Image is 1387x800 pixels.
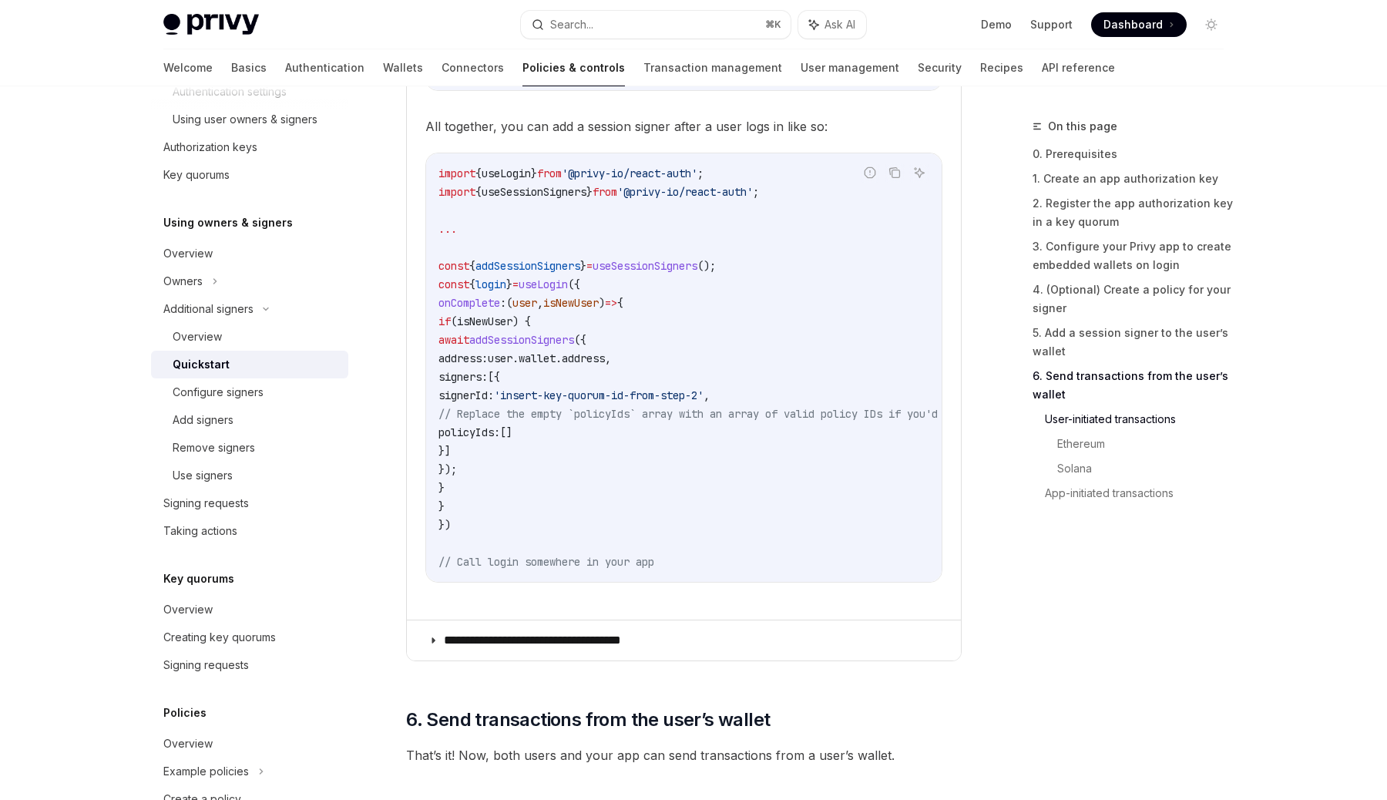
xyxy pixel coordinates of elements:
span: signers: [438,370,488,384]
span: from [537,166,562,180]
div: Authorization keys [163,138,257,156]
button: Ask AI [909,163,929,183]
a: 1. Create an app authorization key [1033,166,1236,191]
a: 5. Add a session signer to the user’s wallet [1033,321,1236,364]
span: All together, you can add a session signer after a user logs in like so: [425,116,942,137]
span: } [438,481,445,495]
a: Using user owners & signers [151,106,348,133]
span: from [593,185,617,199]
a: 3. Configure your Privy app to create embedded wallets on login [1033,234,1236,277]
span: ({ [574,333,586,347]
span: policyIds: [438,425,500,439]
div: Overview [163,244,213,263]
span: : [500,296,506,310]
a: Authorization keys [151,133,348,161]
a: User-initiated transactions [1045,407,1236,432]
a: Solana [1057,456,1236,481]
span: = [586,259,593,273]
span: onComplete [438,296,500,310]
a: Welcome [163,49,213,86]
a: Taking actions [151,517,348,545]
span: ⌘ K [765,18,781,31]
span: await [438,333,469,347]
span: ( [506,296,512,310]
a: Quickstart [151,351,348,378]
span: import [438,185,475,199]
span: = [512,277,519,291]
span: login [475,277,506,291]
span: 'insert-key-quorum-id-from-step-2' [494,388,704,402]
span: Dashboard [1103,17,1163,32]
div: Using user owners & signers [173,110,317,129]
span: address [562,351,605,365]
span: [] [500,425,512,439]
a: Recipes [980,49,1023,86]
a: Overview [151,596,348,624]
a: API reference [1042,49,1115,86]
span: useLogin [482,166,531,180]
h5: Key quorums [163,570,234,588]
span: addSessionSigners [469,333,574,347]
span: (); [697,259,716,273]
span: That’s it! Now, both users and your app can send transactions from a user’s wallet. [406,745,962,766]
div: Overview [173,328,222,346]
span: isNewUser [457,314,512,328]
span: ( [451,314,457,328]
button: Search...⌘K [521,11,791,39]
span: user [512,296,537,310]
span: , [605,351,611,365]
span: { [469,277,475,291]
a: Signing requests [151,489,348,517]
a: Policies & controls [522,49,625,86]
span: } [586,185,593,199]
a: Basics [231,49,267,86]
div: Use signers [173,466,233,485]
a: Overview [151,240,348,267]
span: }); [438,462,457,476]
div: Configure signers [173,383,264,402]
a: Key quorums [151,161,348,189]
span: '@privy-io/react-auth' [562,166,697,180]
span: useSessionSigners [482,185,586,199]
div: Signing requests [163,494,249,513]
a: 4. (Optional) Create a policy for your signer [1033,277,1236,321]
span: useSessionSigners [593,259,697,273]
span: Ask AI [824,17,855,32]
span: if [438,314,451,328]
span: useLogin [519,277,568,291]
span: ; [753,185,759,199]
a: Configure signers [151,378,348,406]
a: Security [918,49,962,86]
span: isNewUser [543,296,599,310]
span: , [704,388,710,402]
span: { [469,259,475,273]
span: user [488,351,512,365]
span: ) { [512,314,531,328]
div: Taking actions [163,522,237,540]
div: Quickstart [173,355,230,374]
span: wallet [519,351,556,365]
a: Add signers [151,406,348,434]
div: Add signers [173,411,233,429]
span: } [438,499,445,513]
span: addSessionSigners [475,259,580,273]
a: Connectors [442,49,504,86]
span: { [475,185,482,199]
div: Signing requests [163,656,249,674]
img: light logo [163,14,259,35]
a: Transaction management [643,49,782,86]
a: Creating key quorums [151,624,348,651]
a: Authentication [285,49,364,86]
button: Report incorrect code [860,163,880,183]
span: const [438,259,469,273]
span: }] [438,444,451,458]
span: { [617,296,623,310]
a: Use signers [151,462,348,489]
a: Support [1030,17,1073,32]
span: } [580,259,586,273]
div: Additional signers [163,300,254,318]
div: Search... [550,15,593,34]
span: ) [599,296,605,310]
span: } [531,166,537,180]
div: Key quorums [163,166,230,184]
